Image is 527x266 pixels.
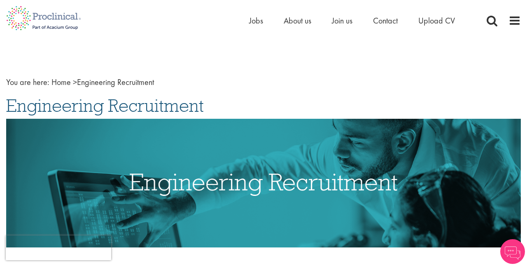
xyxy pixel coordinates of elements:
a: Upload CV [418,15,455,26]
a: Join us [332,15,352,26]
a: Jobs [249,15,263,26]
img: Engineering Recruitment [6,119,521,248]
a: About us [284,15,311,26]
iframe: reCAPTCHA [6,235,111,260]
a: Contact [373,15,398,26]
span: Engineering Recruitment [6,94,204,117]
img: Chatbot [500,239,525,264]
span: > [73,77,77,87]
span: You are here: [6,77,49,87]
a: breadcrumb link to Home [51,77,71,87]
span: Engineering Recruitment [51,77,154,87]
